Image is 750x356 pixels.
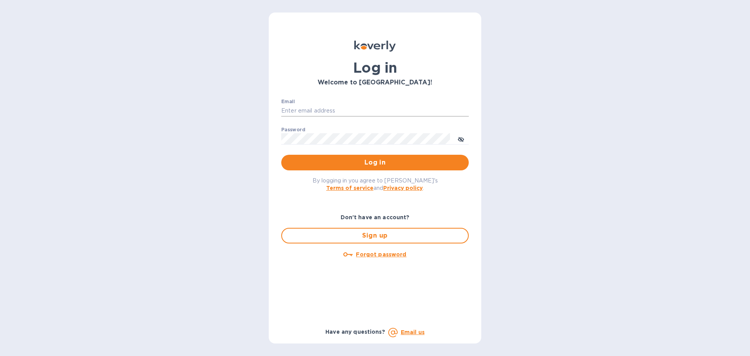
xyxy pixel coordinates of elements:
[281,79,469,86] h3: Welcome to [GEOGRAPHIC_DATA]!
[354,41,396,52] img: Koverly
[281,155,469,170] button: Log in
[383,185,423,191] a: Privacy policy
[341,214,410,220] b: Don't have an account?
[326,185,373,191] a: Terms of service
[356,251,406,258] u: Forgot password
[312,177,438,191] span: By logging in you agree to [PERSON_NAME]'s and .
[281,127,305,132] label: Password
[281,59,469,76] h1: Log in
[453,131,469,147] button: toggle password visibility
[325,329,385,335] b: Have any questions?
[281,228,469,243] button: Sign up
[281,105,469,117] input: Enter email address
[281,99,295,104] label: Email
[401,329,425,335] a: Email us
[288,231,462,240] span: Sign up
[287,158,462,167] span: Log in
